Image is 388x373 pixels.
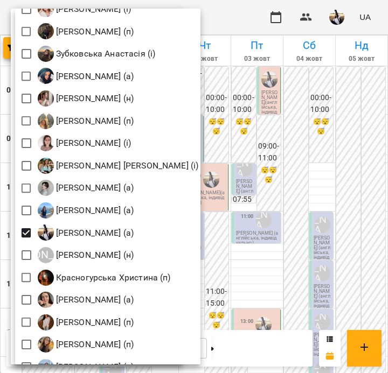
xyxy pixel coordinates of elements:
[38,314,54,330] img: К
[54,338,134,351] p: [PERSON_NAME] (п)
[54,115,134,128] p: [PERSON_NAME] (п)
[38,224,134,241] div: Корнєва Марина Володимирівна (а)
[38,292,54,308] img: К
[54,227,134,240] p: [PERSON_NAME] (а)
[38,247,134,263] a: [PERSON_NAME] [PERSON_NAME] (н)
[54,249,134,262] p: [PERSON_NAME] (н)
[38,336,54,353] img: К
[38,113,134,129] div: Карнаух Ірина Віталіївна (п)
[38,46,156,62] a: З Зубковська Анастасія (і)
[38,90,54,107] img: К
[38,158,199,174] div: Киречук Валерія Володимирівна (і)
[54,204,134,217] p: [PERSON_NAME] (а)
[38,135,131,151] div: Катерина Кропивницька (і)
[54,25,134,38] p: [PERSON_NAME] (п)
[38,247,54,263] div: [PERSON_NAME]
[38,314,134,330] a: К [PERSON_NAME] (п)
[54,271,171,284] p: Красногурська Христина (п)
[38,292,134,308] a: К [PERSON_NAME] (а)
[38,202,134,219] a: К [PERSON_NAME] (а)
[38,23,54,39] img: Д
[38,292,134,308] div: Крикун Анна (а)
[38,336,134,353] a: К [PERSON_NAME] (п)
[54,137,131,150] p: [PERSON_NAME] (і)
[54,70,134,83] p: [PERSON_NAME] (а)
[38,247,134,263] div: Корнієць Анна (н)
[54,159,199,172] p: [PERSON_NAME] [PERSON_NAME] (і)
[54,316,134,329] p: [PERSON_NAME] (п)
[38,90,134,107] a: К [PERSON_NAME] (н)
[38,68,54,84] img: К
[38,180,134,196] a: К [PERSON_NAME] (а)
[38,270,171,286] div: Красногурська Христина (п)
[38,224,134,241] a: К [PERSON_NAME] (а)
[38,158,54,174] img: К
[38,113,54,129] img: К
[38,270,54,286] img: К
[38,158,199,174] a: К [PERSON_NAME] [PERSON_NAME] (і)
[38,180,54,196] img: К
[38,314,134,330] div: Кузімчак Наталія Олегівна (п)
[38,90,134,107] div: Каліопіна Каміла (н)
[54,47,156,60] p: Зубковська Анастасія (і)
[38,113,134,129] a: К [PERSON_NAME] (п)
[38,270,171,286] a: К Красногурська Христина (п)
[38,336,134,353] div: Куплевацька Олександра Іванівна (п)
[54,92,134,105] p: [PERSON_NAME] (н)
[38,46,156,62] div: Зубковська Анастасія (і)
[38,1,54,17] img: Д
[38,1,131,17] div: Добровінська Анастасія Андріївна (і)
[38,46,54,62] img: З
[38,202,134,219] div: Ковальовська Анастасія Вячеславівна (а)
[38,23,134,39] a: Д [PERSON_NAME] (п)
[38,135,54,151] img: К
[38,1,131,17] a: Д [PERSON_NAME] (і)
[38,23,134,39] div: Доскоч Софія Володимирівна (п)
[38,68,134,84] a: К [PERSON_NAME] (а)
[38,202,54,219] img: К
[38,224,54,241] img: К
[38,135,131,151] a: К [PERSON_NAME] (і)
[54,181,134,194] p: [PERSON_NAME] (а)
[38,180,134,196] div: Коваленко Тетяна (а)
[38,68,134,84] div: Каленська Ольга Анатоліївна (а)
[54,293,134,306] p: [PERSON_NAME] (а)
[54,3,131,16] p: [PERSON_NAME] (і)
